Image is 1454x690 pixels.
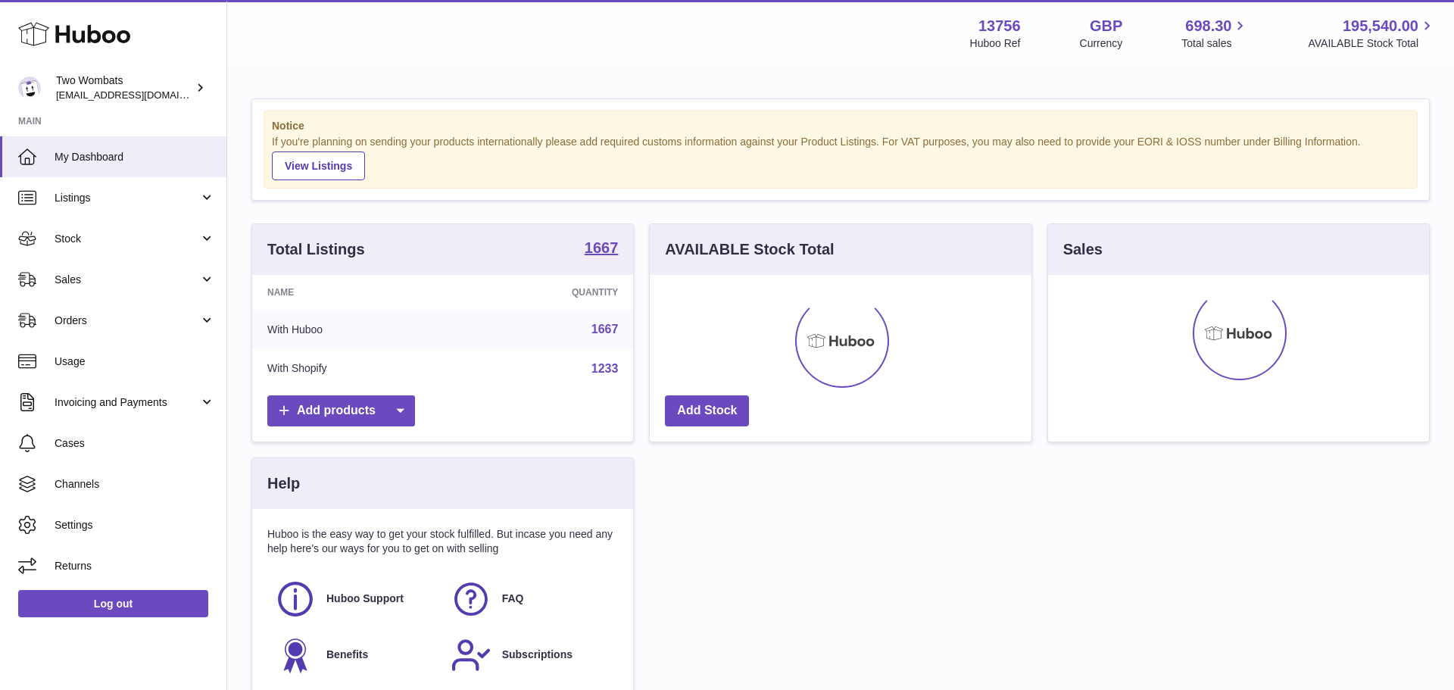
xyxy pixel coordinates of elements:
a: Log out [18,590,208,617]
div: Currency [1080,36,1123,51]
span: 195,540.00 [1343,16,1418,36]
strong: 1667 [585,240,619,255]
strong: GBP [1090,16,1122,36]
span: Subscriptions [502,648,573,662]
img: internalAdmin-13756@internal.huboo.com [18,76,41,99]
h3: AVAILABLE Stock Total [665,239,834,260]
a: Subscriptions [451,635,611,676]
span: Listings [55,191,199,205]
span: AVAILABLE Stock Total [1308,36,1436,51]
span: Channels [55,477,215,492]
th: Name [252,275,457,310]
span: Sales [55,273,199,287]
span: Stock [55,232,199,246]
span: My Dashboard [55,150,215,164]
h3: Help [267,473,300,494]
span: Orders [55,314,199,328]
a: 1233 [591,362,619,375]
a: Huboo Support [275,579,435,620]
a: View Listings [272,151,365,180]
a: FAQ [451,579,611,620]
span: 698.30 [1185,16,1231,36]
span: FAQ [502,592,524,606]
strong: 13756 [978,16,1021,36]
div: If you're planning on sending your products internationally please add required customs informati... [272,135,1409,180]
div: Huboo Ref [970,36,1021,51]
a: Add products [267,395,415,426]
span: Benefits [326,648,368,662]
a: Add Stock [665,395,749,426]
a: 195,540.00 AVAILABLE Stock Total [1308,16,1436,51]
a: 698.30 Total sales [1181,16,1249,51]
a: 1667 [591,323,619,336]
span: Settings [55,518,215,532]
span: Total sales [1181,36,1249,51]
th: Quantity [457,275,633,310]
span: Returns [55,559,215,573]
td: With Huboo [252,310,457,349]
p: Huboo is the easy way to get your stock fulfilled. But incase you need any help here's our ways f... [267,527,618,556]
span: Cases [55,436,215,451]
div: Two Wombats [56,73,192,102]
h3: Total Listings [267,239,365,260]
h3: Sales [1063,239,1103,260]
strong: Notice [272,119,1409,133]
td: With Shopify [252,349,457,389]
a: Benefits [275,635,435,676]
span: Invoicing and Payments [55,395,199,410]
span: Usage [55,354,215,369]
span: Huboo Support [326,592,404,606]
a: 1667 [585,240,619,258]
span: [EMAIL_ADDRESS][DOMAIN_NAME] [56,89,223,101]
